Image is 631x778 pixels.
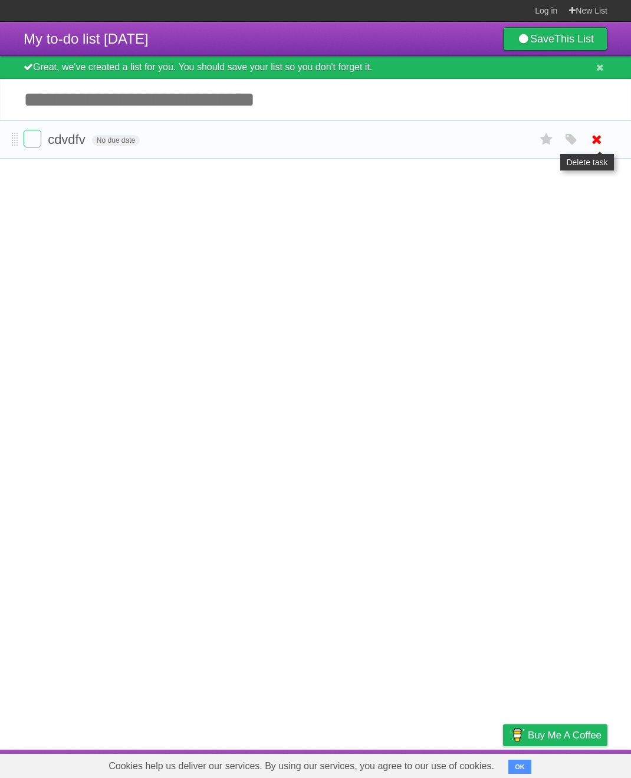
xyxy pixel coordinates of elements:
[346,753,371,775] a: About
[503,724,607,746] a: Buy me a coffee
[97,754,506,778] span: Cookies help us deliver our services. By using our services, you agree to our use of cookies.
[92,135,140,146] span: No due date
[24,31,149,47] span: My to-do list [DATE]
[503,27,607,51] a: SaveThis List
[509,725,525,745] img: Buy me a coffee
[554,33,594,45] b: This List
[535,130,558,149] label: Star task
[488,753,518,775] a: Privacy
[448,753,474,775] a: Terms
[48,132,88,147] span: cdvdfv
[385,753,433,775] a: Developers
[533,753,607,775] a: Suggest a feature
[528,725,602,746] span: Buy me a coffee
[508,760,531,774] button: OK
[24,130,41,147] label: Done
